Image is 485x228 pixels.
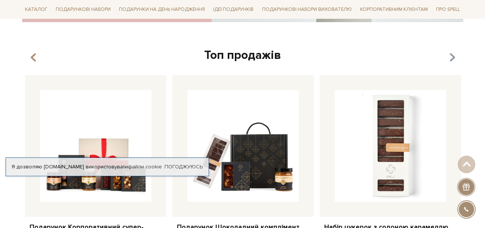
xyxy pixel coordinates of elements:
a: Подарунки на День народження [116,4,208,15]
a: Корпоративним клієнтам [357,3,431,16]
a: файли cookie [128,163,162,170]
a: Ідеї подарунків [210,4,257,15]
div: Я дозволяю [DOMAIN_NAME] використовувати [6,163,209,170]
a: Подарункові набори вихователю [259,3,355,16]
a: Погоджуюсь [165,163,203,170]
div: Топ продажів [22,48,463,63]
a: Каталог [22,4,50,15]
a: Про Spell [433,4,463,15]
a: Подарункові набори [53,4,114,15]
